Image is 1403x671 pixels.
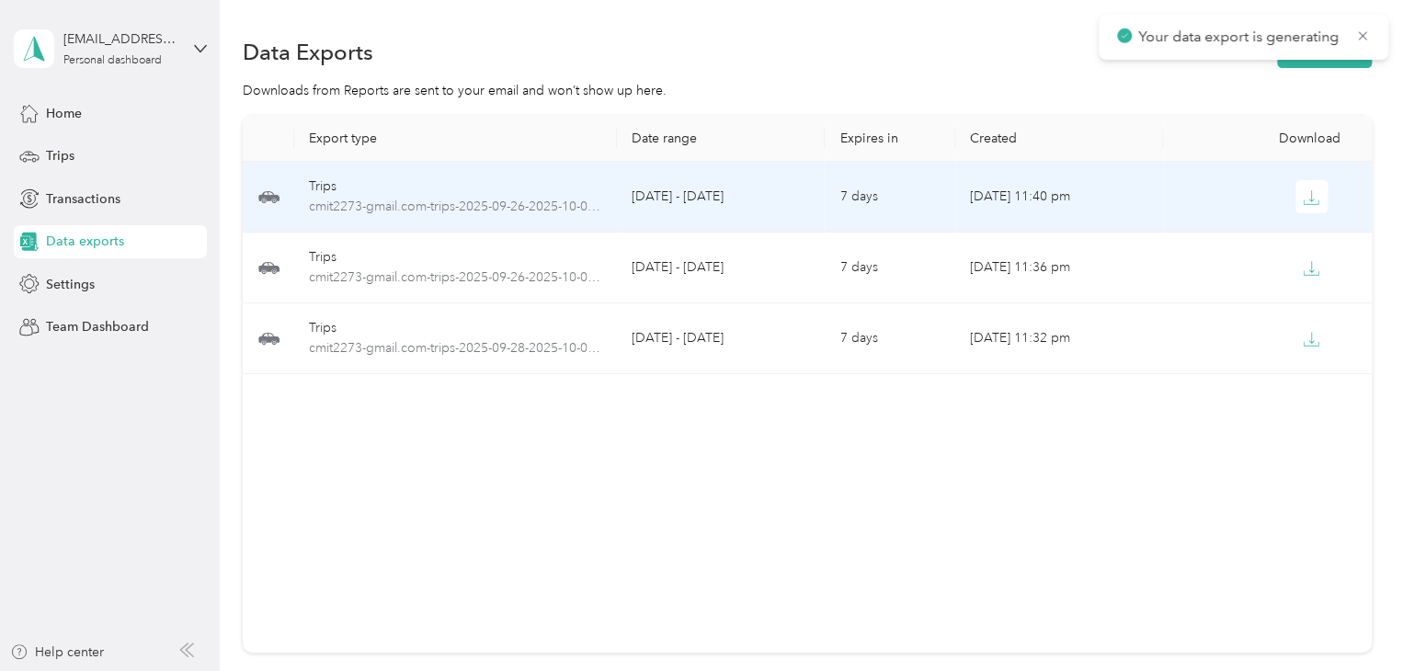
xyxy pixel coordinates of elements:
div: Trips [309,247,602,267]
td: 7 days [825,162,954,233]
td: [DATE] 11:40 pm [955,162,1163,233]
td: [DATE] - [DATE] [617,303,825,374]
span: Transactions [46,189,120,209]
div: Trips [309,318,602,338]
iframe: Everlance-gr Chat Button Frame [1300,568,1403,671]
span: cmit2273-gmail.com-trips-2025-09-28-2025-10-02.pdf [309,338,602,358]
th: Created [955,116,1163,162]
div: Personal dashboard [63,55,162,66]
span: cmit2273-gmail.com-trips-2025-09-26-2025-10-03.pdf [309,267,602,288]
td: [DATE] 11:32 pm [955,303,1163,374]
td: 7 days [825,233,954,303]
span: Settings [46,275,95,294]
div: [EMAIL_ADDRESS][DOMAIN_NAME] [63,29,178,49]
th: Date range [617,116,825,162]
td: [DATE] - [DATE] [617,162,825,233]
th: Expires in [825,116,954,162]
span: cmit2273-gmail.com-trips-2025-09-26-2025-10-02.pdf [309,197,602,217]
span: Home [46,104,82,123]
th: Export type [294,116,617,162]
div: Download [1178,131,1356,146]
p: Your data export is generating [1138,26,1342,49]
td: 7 days [825,303,954,374]
td: [DATE] - [DATE] [617,233,825,303]
span: Team Dashboard [46,317,149,336]
div: Downloads from Reports are sent to your email and won’t show up here. [243,81,1372,100]
span: Data exports [46,232,124,251]
td: [DATE] 11:36 pm [955,233,1163,303]
h1: Data Exports [243,42,373,62]
div: Trips [309,176,602,197]
button: Help center [10,643,104,662]
span: Trips [46,146,74,165]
